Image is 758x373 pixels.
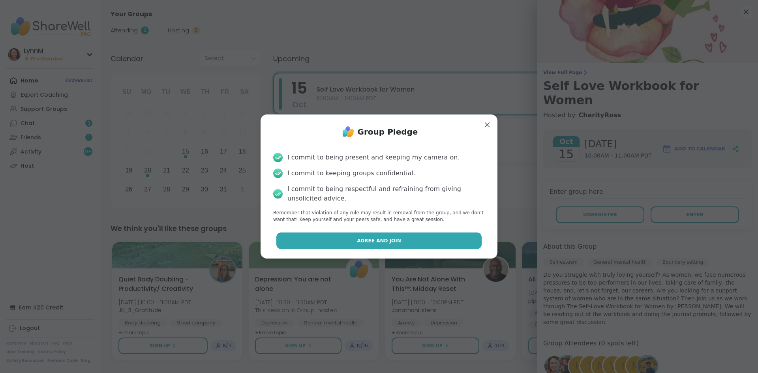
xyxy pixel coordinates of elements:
[287,153,460,162] div: I commit to being present and keeping my camera on.
[287,184,485,203] div: I commit to being respectful and refraining from giving unsolicited advice.
[273,210,485,223] p: Remember that violation of any rule may result in removal from the group, and we don’t want that!...
[340,124,356,140] img: ShareWell Logo
[276,232,482,249] button: Agree and Join
[357,237,401,244] span: Agree and Join
[358,126,418,137] h1: Group Pledge
[287,169,415,178] div: I commit to keeping groups confidential.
